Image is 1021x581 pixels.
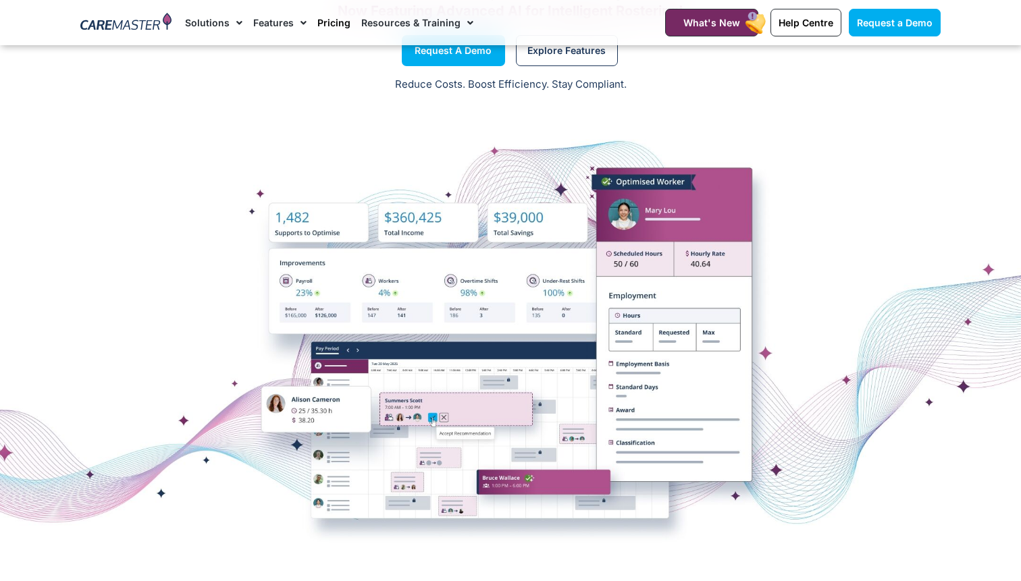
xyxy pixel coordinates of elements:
[8,77,1013,92] p: Reduce Costs. Boost Efficiency. Stay Compliant.
[770,9,841,36] a: Help Centre
[683,17,740,28] span: What's New
[849,9,941,36] a: Request a Demo
[402,35,505,66] a: Request a Demo
[665,9,758,36] a: What's New
[527,47,606,54] span: Explore Features
[516,35,618,66] a: Explore Features
[779,17,833,28] span: Help Centre
[415,47,492,54] span: Request a Demo
[857,17,933,28] span: Request a Demo
[80,13,172,33] img: CareMaster Logo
